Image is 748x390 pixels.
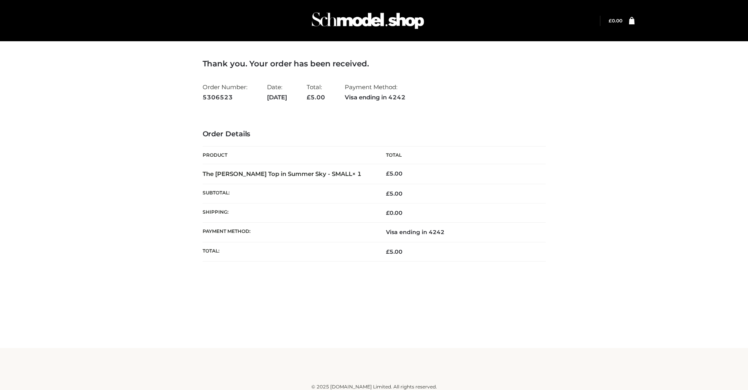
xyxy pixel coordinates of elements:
[386,209,402,216] bdi: 0.00
[345,92,406,103] strong: Visa ending in 4242
[386,209,390,216] span: £
[203,242,374,261] th: Total:
[203,203,374,223] th: Shipping:
[203,223,374,242] th: Payment method:
[309,5,427,36] img: Schmodel Admin 964
[203,146,374,164] th: Product
[307,80,325,104] li: Total:
[386,190,390,197] span: £
[609,18,622,24] bdi: 0.00
[374,223,546,242] td: Visa ending in 4242
[203,92,247,103] strong: 5306523
[267,92,287,103] strong: [DATE]
[386,190,402,197] span: 5.00
[374,146,546,164] th: Total
[609,18,612,24] span: £
[267,80,287,104] li: Date:
[203,184,374,203] th: Subtotal:
[345,80,406,104] li: Payment Method:
[352,170,362,178] strong: × 1
[203,130,546,139] h3: Order Details
[307,93,325,101] span: 5.00
[386,170,390,177] span: £
[386,248,402,255] span: 5.00
[609,18,622,24] a: £0.00
[203,59,546,68] h3: Thank you. Your order has been received.
[203,170,362,178] strong: The [PERSON_NAME] Top in Summer Sky - SMALL
[386,248,390,255] span: £
[307,93,311,101] span: £
[386,170,402,177] bdi: 5.00
[203,80,247,104] li: Order Number:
